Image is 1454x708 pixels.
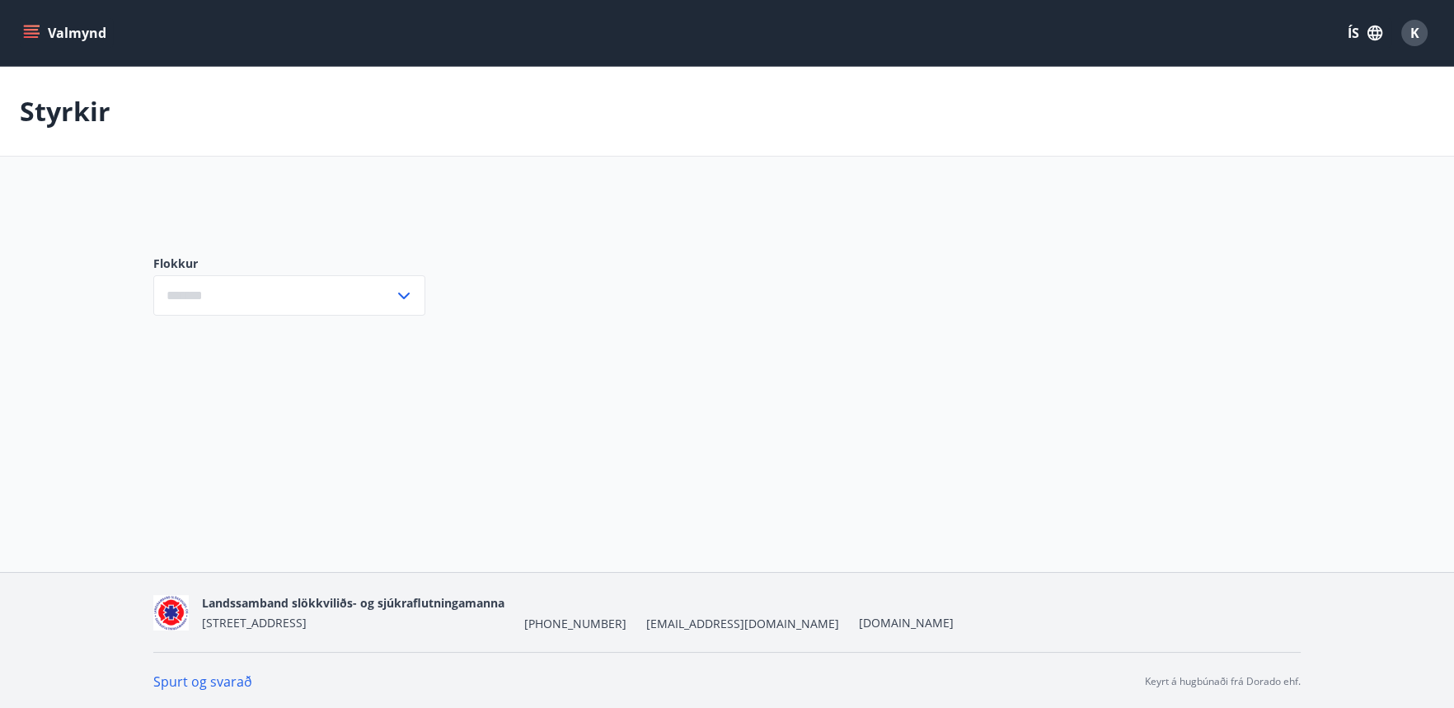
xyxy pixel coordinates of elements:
[202,595,504,611] span: Landssamband slökkviliðs- og sjúkraflutningamanna
[646,616,839,632] span: [EMAIL_ADDRESS][DOMAIN_NAME]
[153,256,425,272] label: Flokkur
[1145,674,1301,689] p: Keyrt á hugbúnaði frá Dorado ehf.
[153,673,252,691] a: Spurt og svarað
[859,615,954,631] a: [DOMAIN_NAME]
[153,595,189,631] img: 5co5o51sp293wvT0tSE6jRQ7d6JbxoluH3ek357x.png
[524,616,626,632] span: [PHONE_NUMBER]
[1410,24,1419,42] span: K
[20,18,113,48] button: menu
[20,93,110,129] p: Styrkir
[1395,13,1434,53] button: K
[202,615,307,631] span: [STREET_ADDRESS]
[1339,18,1391,48] button: ÍS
